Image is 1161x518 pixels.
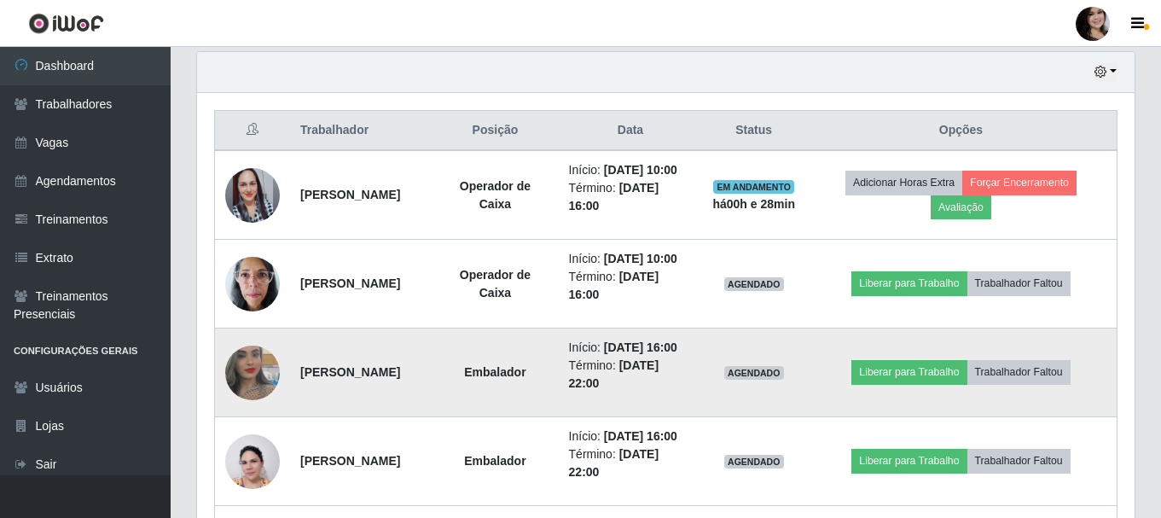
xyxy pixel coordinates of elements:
strong: há 00 h e 28 min [712,197,795,211]
button: Trabalhador Faltou [967,360,1071,384]
img: 1653531676872.jpeg [225,324,280,422]
button: Liberar para Trabalho [851,271,967,295]
button: Adicionar Horas Extra [845,171,962,195]
li: Início: [569,339,693,357]
strong: Operador de Caixa [460,268,531,300]
img: 1689874098010.jpeg [225,147,280,244]
time: [DATE] 16:00 [604,429,677,443]
span: AGENDADO [724,366,784,380]
th: Status [702,111,805,151]
strong: Operador de Caixa [460,179,531,211]
li: Término: [569,179,693,215]
strong: [PERSON_NAME] [300,276,400,290]
strong: Embalador [464,365,525,379]
button: Forçar Encerramento [962,171,1077,195]
time: [DATE] 16:00 [604,340,677,354]
li: Início: [569,161,693,179]
li: Término: [569,268,693,304]
strong: [PERSON_NAME] [300,365,400,379]
button: Liberar para Trabalho [851,449,967,473]
time: [DATE] 10:00 [604,163,677,177]
span: AGENDADO [724,277,784,291]
th: Opções [805,111,1117,151]
strong: [PERSON_NAME] [300,188,400,201]
span: AGENDADO [724,455,784,469]
th: Trabalhador [290,111,432,151]
img: 1733236843122.jpeg [225,425,280,498]
th: Data [559,111,703,151]
span: EM ANDAMENTO [713,180,794,194]
th: Posição [432,111,558,151]
li: Início: [569,250,693,268]
button: Liberar para Trabalho [851,360,967,384]
li: Término: [569,357,693,393]
strong: Embalador [464,454,525,468]
li: Início: [569,428,693,445]
img: 1740495747223.jpeg [225,247,280,320]
li: Término: [569,445,693,481]
button: Trabalhador Faltou [967,271,1071,295]
button: Avaliação [931,195,991,219]
strong: [PERSON_NAME] [300,454,400,468]
time: [DATE] 10:00 [604,252,677,265]
img: CoreUI Logo [28,13,104,34]
button: Trabalhador Faltou [967,449,1071,473]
